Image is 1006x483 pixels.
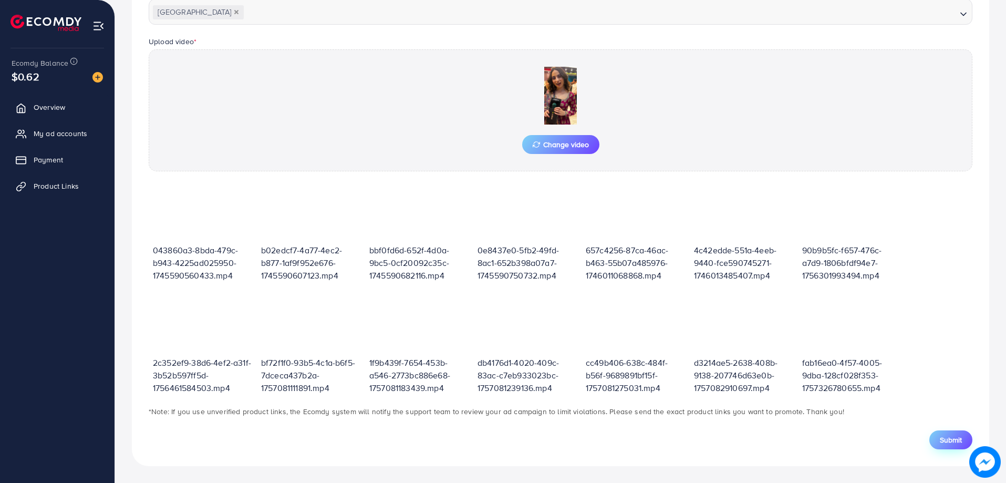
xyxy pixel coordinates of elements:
[11,15,81,31] img: logo
[92,72,103,83] img: image
[802,356,902,394] p: fab16ea0-4f57-4005-9dba-128cf028f353-1757326780655.mp4
[586,356,686,394] p: cc49b406-638c-484f-b56f-9689891bf15f-1757081275031.mp4
[12,58,68,68] span: Ecomdy Balance
[153,5,244,20] span: [GEOGRAPHIC_DATA]
[969,446,1001,478] img: image
[8,123,107,144] a: My ad accounts
[34,102,65,112] span: Overview
[8,149,107,170] a: Payment
[153,244,253,282] p: 043860a3-8bda-479c-b943-4225ad025950-1745590560433.mp4
[940,435,962,445] span: Submit
[586,244,686,282] p: 657c4256-87ca-46ac-b463-55b07a485976-1746011068868.mp4
[369,244,469,282] p: bbf0fd6d-652f-4d0a-9bc5-0cf20092c35c-1745590682116.mp4
[478,244,577,282] p: 0e8437e0-5fb2-49fd-8ac1-652b398a07a7-1745590750732.mp4
[369,356,469,394] p: 1f9b439f-7654-453b-a546-2773bc886e68-1757081183439.mp4
[34,128,87,139] span: My ad accounts
[261,356,361,394] p: bf72f1f0-93b5-4c1a-b6f5-7dceca437b2a-1757081111891.mp4
[153,356,253,394] p: 2c352ef9-38d6-4ef2-a31f-3b52b597ff5d-1756461584503.mp4
[8,176,107,197] a: Product Links
[149,405,972,418] p: *Note: If you use unverified product links, the Ecomdy system will notify the support team to rev...
[533,141,589,148] span: Change video
[34,155,63,165] span: Payment
[522,135,599,154] button: Change video
[92,20,105,32] img: menu
[508,67,613,125] img: Preview Image
[149,36,196,47] label: Upload video
[802,244,902,282] p: 90b9b5fc-f657-476c-a7d9-1806bfdf94e7-1756301993494.mp4
[12,69,39,84] span: $0.62
[478,356,577,394] p: db4176d1-4020-409c-83ac-c7eb933023bc-1757081239136.mp4
[694,244,794,282] p: 4c42edde-551a-4eeb-9440-fce590745271-1746013485407.mp4
[245,5,956,21] input: Search for option
[694,356,794,394] p: d3214ae5-2638-408b-9138-207746d63e0b-1757082910697.mp4
[234,9,239,15] button: Deselect Pakistan
[929,430,972,449] button: Submit
[34,181,79,191] span: Product Links
[261,244,361,282] p: b02edcf7-4a77-4ec2-b877-1af9f952e676-1745590607123.mp4
[8,97,107,118] a: Overview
